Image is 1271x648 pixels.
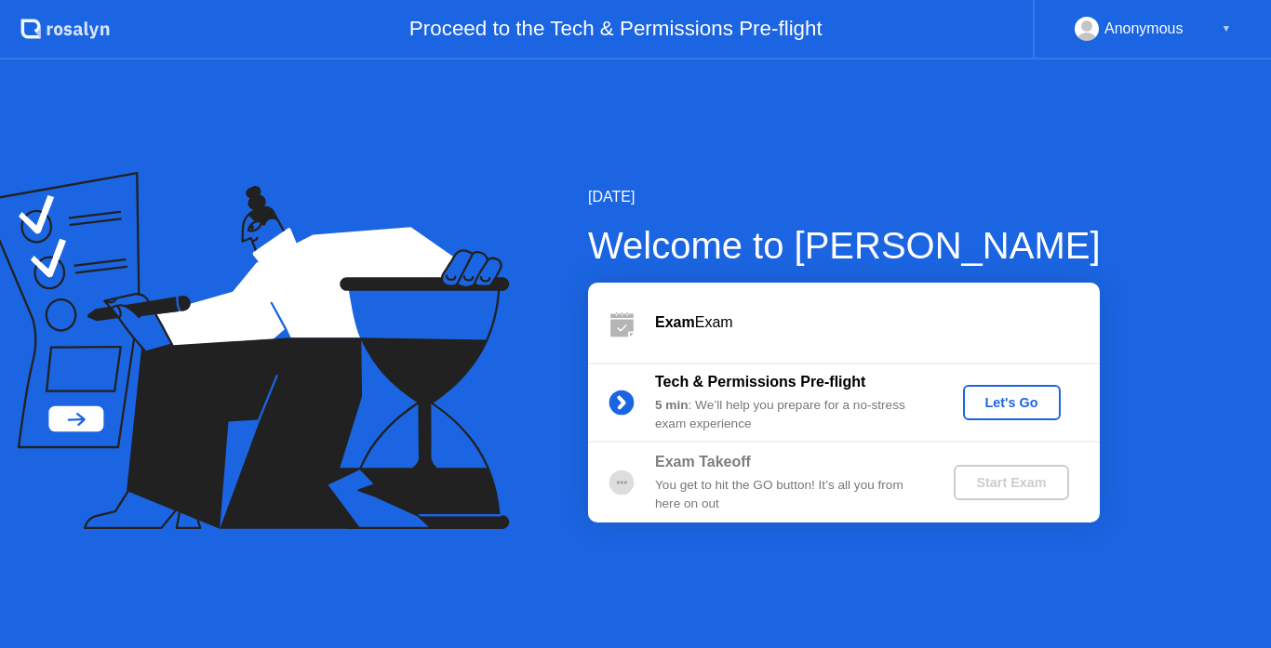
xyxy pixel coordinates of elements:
[588,218,1101,273] div: Welcome to [PERSON_NAME]
[655,398,689,412] b: 5 min
[963,385,1061,420] button: Let's Go
[961,475,1061,490] div: Start Exam
[1104,17,1184,41] div: Anonymous
[970,395,1053,410] div: Let's Go
[655,396,923,434] div: : We’ll help you prepare for a no-stress exam experience
[655,476,923,514] div: You get to hit the GO button! It’s all you from here on out
[655,311,1100,334] div: Exam
[1222,17,1231,41] div: ▼
[954,465,1068,500] button: Start Exam
[655,374,865,390] b: Tech & Permissions Pre-flight
[588,186,1101,208] div: [DATE]
[655,454,751,469] b: Exam Takeoff
[655,314,695,330] b: Exam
